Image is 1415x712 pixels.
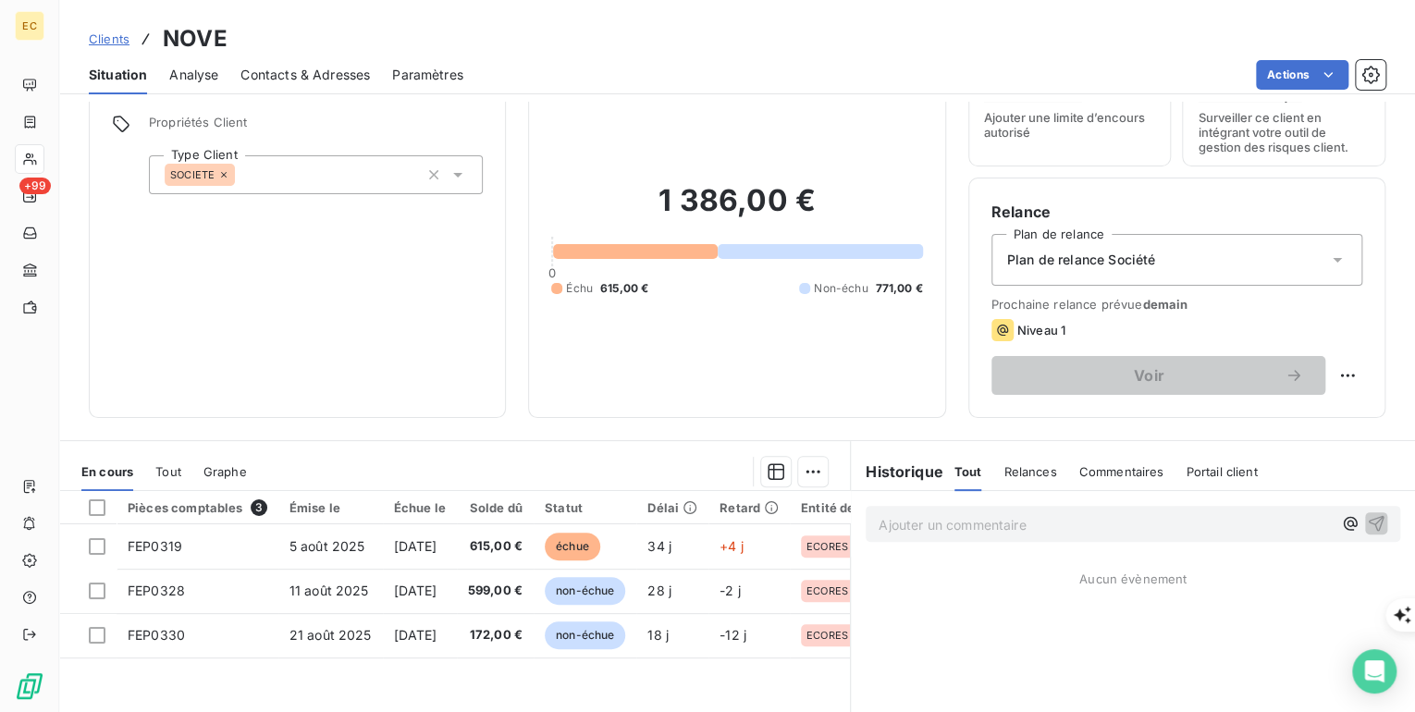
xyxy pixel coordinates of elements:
span: Clients [89,31,129,46]
span: 615,00 € [468,537,523,556]
span: FEP0328 [128,583,185,598]
span: non-échue [545,621,625,649]
button: Actions [1256,60,1348,90]
span: Échu [566,280,593,297]
h6: Historique [851,460,943,483]
div: Pièces comptables [128,499,267,516]
span: 771,00 € [875,280,922,297]
span: -2 j [720,583,741,598]
span: -12 j [720,627,746,643]
span: non-échue [545,577,625,605]
span: demain [1142,297,1187,312]
span: 21 août 2025 [289,627,372,643]
span: Situation [89,66,147,84]
span: Non-échu [814,280,867,297]
span: FEP0330 [128,627,185,643]
span: Paramètres [392,66,463,84]
span: 18 j [647,627,669,643]
span: Niveau 1 [1017,323,1065,338]
span: [DATE] [394,627,437,643]
span: 34 j [647,538,671,554]
span: Graphe [203,464,247,479]
div: Délai [647,500,697,515]
span: Commentaires [1078,464,1163,479]
span: +4 j [720,538,744,554]
span: 599,00 € [468,582,523,600]
span: [DATE] [394,583,437,598]
span: Portail client [1186,464,1257,479]
span: ECORES PLOMBERIE [806,541,888,552]
span: 28 j [647,583,671,598]
div: Retard [720,500,779,515]
span: +99 [19,178,51,194]
span: Analyse [169,66,218,84]
span: 5 août 2025 [289,538,365,554]
h2: 1 386,00 € [551,182,922,238]
span: 3 [251,499,267,516]
span: Propriétés Client [149,115,483,141]
span: FEP0319 [128,538,182,554]
div: Solde dû [468,500,523,515]
span: 172,00 € [468,626,523,644]
a: Clients [89,30,129,48]
span: En cours [81,464,133,479]
input: Ajouter une valeur [235,166,250,183]
span: Prochaine relance prévue [991,297,1362,312]
div: Statut [545,500,625,515]
span: Voir [1014,368,1285,383]
div: Émise le [289,500,372,515]
span: 11 août 2025 [289,583,369,598]
button: Voir [991,356,1325,395]
button: Gestion du risqueSurveiller ce client en intégrant votre outil de gestion des risques client. [1182,39,1385,166]
span: 0 [548,265,556,280]
span: Tout [155,464,181,479]
span: Surveiller ce client en intégrant votre outil de gestion des risques client. [1198,110,1370,154]
span: échue [545,533,600,560]
span: ECORES PLOMBERIE [806,630,888,641]
span: 615,00 € [600,280,648,297]
span: Aucun évènement [1079,571,1187,586]
span: SOCIETE [170,169,215,180]
img: Logo LeanPay [15,671,44,701]
h6: Relance [991,201,1362,223]
div: Entité de facturation [801,500,926,515]
h3: NOVE [163,22,228,55]
span: Contacts & Adresses [240,66,370,84]
span: [DATE] [394,538,437,554]
span: Ajouter une limite d’encours autorisé [984,110,1156,140]
span: Plan de relance Société [1007,251,1155,269]
span: ECORES PLOMBERIE [806,585,888,596]
div: Échue le [394,500,446,515]
button: Limite d’encoursAjouter une limite d’encours autorisé [968,39,1172,166]
div: EC [15,11,44,41]
div: Open Intercom Messenger [1352,649,1397,694]
span: Relances [1003,464,1056,479]
span: Tout [954,464,982,479]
